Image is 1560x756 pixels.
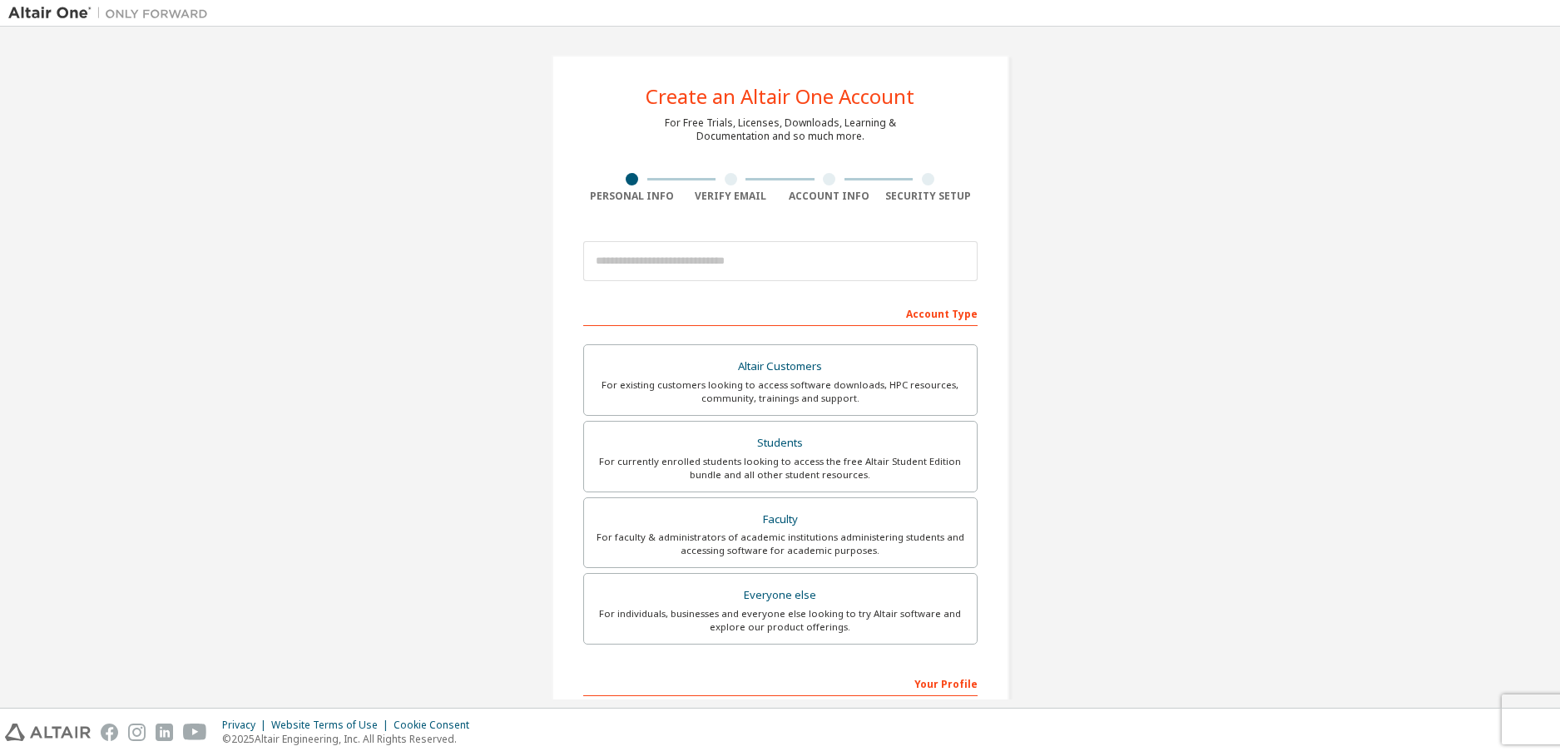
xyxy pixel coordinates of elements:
[594,508,967,531] div: Faculty
[271,719,394,732] div: Website Terms of Use
[183,724,207,741] img: youtube.svg
[583,299,978,326] div: Account Type
[222,732,479,746] p: © 2025 Altair Engineering, Inc. All Rights Reserved.
[156,724,173,741] img: linkedin.svg
[681,190,780,203] div: Verify Email
[583,670,978,696] div: Your Profile
[665,116,896,143] div: For Free Trials, Licenses, Downloads, Learning & Documentation and so much more.
[594,355,967,378] div: Altair Customers
[5,724,91,741] img: altair_logo.svg
[222,719,271,732] div: Privacy
[594,584,967,607] div: Everyone else
[128,724,146,741] img: instagram.svg
[879,190,978,203] div: Security Setup
[594,455,967,482] div: For currently enrolled students looking to access the free Altair Student Edition bundle and all ...
[8,5,216,22] img: Altair One
[646,86,914,106] div: Create an Altair One Account
[594,432,967,455] div: Students
[394,719,479,732] div: Cookie Consent
[594,531,967,557] div: For faculty & administrators of academic institutions administering students and accessing softwa...
[101,724,118,741] img: facebook.svg
[780,190,879,203] div: Account Info
[583,190,682,203] div: Personal Info
[594,378,967,405] div: For existing customers looking to access software downloads, HPC resources, community, trainings ...
[594,607,967,634] div: For individuals, businesses and everyone else looking to try Altair software and explore our prod...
